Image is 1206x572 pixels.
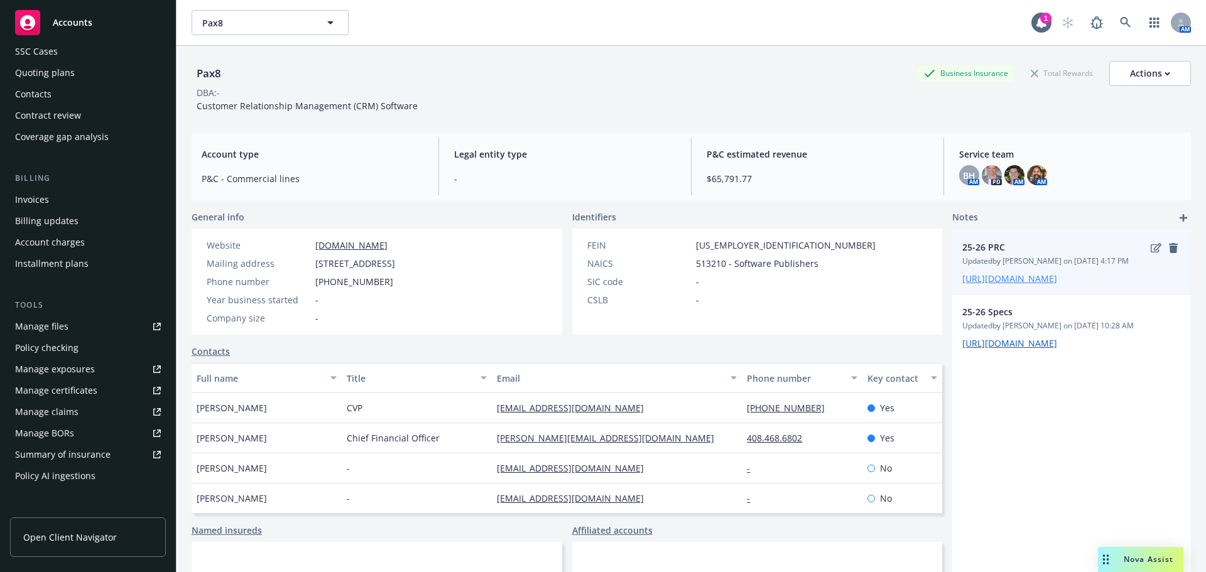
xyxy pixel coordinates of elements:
[347,431,440,445] span: Chief Financial Officer
[962,256,1181,267] span: Updated by [PERSON_NAME] on [DATE] 4:17 PM
[207,257,310,270] div: Mailing address
[1148,240,1163,256] a: edit
[347,461,350,475] span: -
[15,466,95,486] div: Policy AI ingestions
[15,316,68,337] div: Manage files
[207,275,310,288] div: Phone number
[315,257,395,270] span: [STREET_ADDRESS]
[192,363,342,393] button: Full name
[15,423,74,443] div: Manage BORs
[15,190,49,210] div: Invoices
[10,105,166,126] a: Contract review
[15,445,111,465] div: Summary of insurance
[747,462,760,474] a: -
[1130,62,1170,85] div: Actions
[696,275,699,288] span: -
[1055,10,1080,35] a: Start snowing
[197,86,220,99] div: DBA: -
[497,372,723,385] div: Email
[15,41,58,62] div: SSC Cases
[192,524,262,537] a: Named insureds
[497,492,654,504] a: [EMAIL_ADDRESS][DOMAIN_NAME]
[880,492,892,505] span: No
[10,127,166,147] a: Coverage gap analysis
[963,169,975,182] span: BH
[10,211,166,231] a: Billing updates
[10,316,166,337] a: Manage files
[492,363,742,393] button: Email
[10,84,166,104] a: Contacts
[1024,65,1099,81] div: Total Rewards
[197,100,418,112] span: Customer Relationship Management (CRM) Software
[10,466,166,486] a: Policy AI ingestions
[572,524,653,537] a: Affiliated accounts
[347,492,350,505] span: -
[497,462,654,474] a: [EMAIL_ADDRESS][DOMAIN_NAME]
[10,63,166,83] a: Quoting plans
[1004,165,1024,185] img: photo
[696,239,876,252] span: [US_EMPLOYER_IDENTIFICATION_NUMBER]
[10,445,166,465] a: Summary of insurance
[192,65,226,82] div: Pax8
[880,461,892,475] span: No
[15,84,52,104] div: Contacts
[952,295,1191,360] div: 25-26 SpecsUpdatedby [PERSON_NAME] on [DATE] 10:28 AM[URL][DOMAIN_NAME]
[15,211,79,231] div: Billing updates
[10,232,166,252] a: Account charges
[15,105,81,126] div: Contract review
[952,210,978,225] span: Notes
[1124,554,1173,564] span: Nova Assist
[587,257,691,270] div: NAICS
[880,431,894,445] span: Yes
[15,359,95,379] div: Manage exposures
[342,363,492,393] button: Title
[10,359,166,379] a: Manage exposures
[1142,10,1167,35] a: Switch app
[587,293,691,306] div: CSLB
[707,148,928,161] span: P&C estimated revenue
[197,372,323,385] div: Full name
[315,293,318,306] span: -
[747,492,760,504] a: -
[880,401,894,414] span: Yes
[197,401,267,414] span: [PERSON_NAME]
[197,461,267,475] span: [PERSON_NAME]
[347,401,362,414] span: CVP
[207,293,310,306] div: Year business started
[15,402,79,422] div: Manage claims
[15,232,85,252] div: Account charges
[15,63,75,83] div: Quoting plans
[10,254,166,274] a: Installment plans
[15,254,89,274] div: Installment plans
[197,431,267,445] span: [PERSON_NAME]
[742,363,862,393] button: Phone number
[207,239,310,252] div: Website
[23,531,117,544] span: Open Client Navigator
[587,239,691,252] div: FEIN
[10,41,166,62] a: SSC Cases
[10,299,166,311] div: Tools
[962,273,1057,284] a: [URL][DOMAIN_NAME]
[197,492,267,505] span: [PERSON_NAME]
[207,311,310,325] div: Company size
[747,372,843,385] div: Phone number
[454,172,676,185] span: -
[202,172,423,185] span: P&C - Commercial lines
[696,293,699,306] span: -
[572,210,616,224] span: Identifiers
[10,380,166,401] a: Manage certificates
[952,230,1191,295] div: 25-26 PRCeditremoveUpdatedby [PERSON_NAME] on [DATE] 4:17 PM[URL][DOMAIN_NAME]
[497,402,654,414] a: [EMAIL_ADDRESS][DOMAIN_NAME]
[454,148,676,161] span: Legal entity type
[347,372,473,385] div: Title
[747,402,835,414] a: [PHONE_NUMBER]
[1084,10,1109,35] a: Report a Bug
[315,239,388,251] a: [DOMAIN_NAME]
[315,275,393,288] span: [PHONE_NUMBER]
[1113,10,1138,35] a: Search
[192,10,349,35] button: Pax8
[10,190,166,210] a: Invoices
[962,320,1181,332] span: Updated by [PERSON_NAME] on [DATE] 10:28 AM
[1176,210,1191,225] a: add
